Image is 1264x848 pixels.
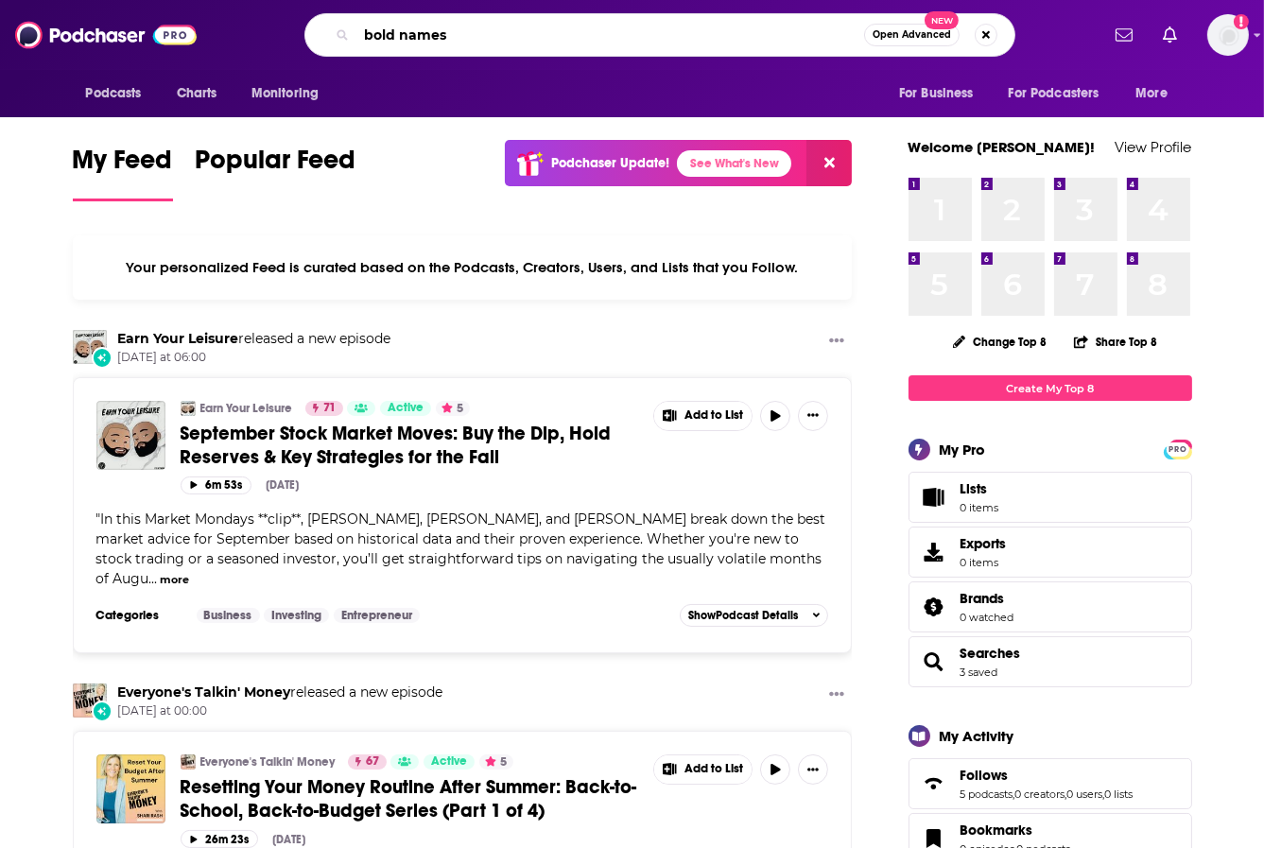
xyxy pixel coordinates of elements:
a: Searches [915,649,953,675]
span: , [1013,787,1015,801]
span: , [1103,787,1105,801]
span: Monitoring [251,80,319,107]
a: Podchaser - Follow, Share and Rate Podcasts [15,17,197,53]
div: My Activity [940,727,1014,745]
span: Exports [915,539,953,565]
svg: Add a profile image [1234,14,1249,29]
a: PRO [1167,441,1189,456]
a: Welcome [PERSON_NAME]! [909,138,1096,156]
div: [DATE] [267,478,300,492]
a: Popular Feed [196,144,356,201]
img: Earn Your Leisure [73,330,107,364]
button: Show profile menu [1207,14,1249,56]
button: 5 [479,754,513,770]
span: [DATE] at 06:00 [118,350,391,366]
button: open menu [238,76,343,112]
p: Podchaser Update! [551,155,669,171]
span: Active [388,399,424,418]
button: Show More Button [822,684,852,707]
h3: Categories [96,608,182,623]
button: Change Top 8 [942,330,1059,354]
button: Show More Button [798,754,828,785]
span: 0 items [961,556,1007,569]
span: Follows [961,767,1009,784]
span: Resetting Your Money Routine After Summer: Back-to-School, Back-to-Budget Series (Part 1 of 4) [181,775,637,822]
span: PRO [1167,442,1189,457]
button: open menu [1122,76,1191,112]
a: Show notifications dropdown [1155,19,1185,51]
div: Your personalized Feed is curated based on the Podcasts, Creators, Users, and Lists that you Follow. [73,235,853,300]
span: New [925,11,959,29]
a: 0 users [1067,787,1103,801]
span: September Stock Market Moves: Buy the Dip, Hold Reserves & Key Strategies for the Fall [181,422,612,469]
a: See What's New [677,150,791,177]
button: open menu [886,76,997,112]
button: ShowPodcast Details [680,604,829,627]
a: Lists [909,472,1192,523]
button: Open AdvancedNew [864,24,960,46]
img: September Stock Market Moves: Buy the Dip, Hold Reserves & Key Strategies for the Fall [96,401,165,470]
span: [DATE] at 00:00 [118,703,443,719]
a: Earn Your Leisure [118,330,239,347]
a: Brands [915,594,953,620]
a: Earn Your Leisure [200,401,293,416]
span: Exports [961,535,1007,552]
h3: released a new episode [118,684,443,701]
span: 67 [366,753,379,771]
button: Show More Button [654,402,753,430]
div: My Pro [940,441,986,459]
a: Resetting Your Money Routine After Summer: Back-to-School, Back-to-Budget Series (Part 1 of 4) [181,775,640,822]
div: New Episode [92,701,113,721]
span: Podcasts [86,80,142,107]
a: Bookmarks [961,822,1071,839]
button: Show More Button [822,330,852,354]
div: [DATE] [273,833,306,846]
button: more [160,572,189,588]
span: Charts [177,80,217,107]
span: Logged in as rpearson [1207,14,1249,56]
span: 0 items [961,501,999,514]
a: Brands [961,590,1014,607]
span: ... [149,570,158,587]
span: Add to List [684,762,743,776]
a: Charts [164,76,229,112]
span: Lists [915,484,953,511]
a: Active [380,401,431,416]
span: Brands [909,581,1192,632]
img: Resetting Your Money Routine After Summer: Back-to-School, Back-to-Budget Series (Part 1 of 4) [96,754,165,823]
span: Lists [961,480,999,497]
img: Everyone's Talkin' Money [181,754,196,770]
a: Create My Top 8 [909,375,1192,401]
button: Show More Button [654,755,753,784]
a: Business [197,608,260,623]
a: 0 lists [1105,787,1134,801]
div: New Episode [92,347,113,368]
a: Entrepreneur [334,608,420,623]
a: Everyone's Talkin' Money [200,754,336,770]
span: My Feed [73,144,173,187]
button: 26m 23s [181,830,258,848]
a: Exports [909,527,1192,578]
img: User Profile [1207,14,1249,56]
a: Active [424,754,475,770]
span: Show Podcast Details [688,609,798,622]
a: September Stock Market Moves: Buy the Dip, Hold Reserves & Key Strategies for the Fall [181,422,640,469]
div: Search podcasts, credits, & more... [304,13,1015,57]
a: Investing [264,608,329,623]
span: Active [431,753,467,771]
a: 5 podcasts [961,787,1013,801]
span: Popular Feed [196,144,356,187]
a: 0 creators [1015,787,1065,801]
span: , [1065,787,1067,801]
img: Earn Your Leisure [181,401,196,416]
a: 3 saved [961,666,998,679]
button: Show More Button [798,401,828,431]
img: Everyone's Talkin' Money [73,684,107,718]
span: For Podcasters [1009,80,1100,107]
